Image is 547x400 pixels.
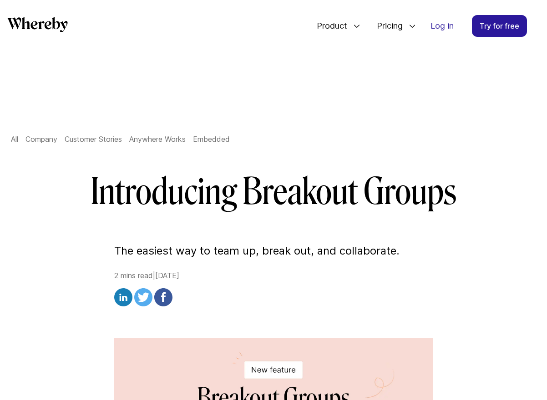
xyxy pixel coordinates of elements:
a: Embedded [193,135,230,144]
svg: Whereby [7,17,68,32]
a: Anywhere Works [129,135,186,144]
a: Log in [423,15,461,36]
h1: Introducing Breakout Groups [11,170,536,214]
span: Pricing [368,11,405,41]
img: twitter [134,288,152,306]
a: Try for free [472,15,527,37]
div: 2 mins read | [DATE] [114,270,433,309]
a: Customer Stories [65,135,122,144]
a: All [11,135,18,144]
img: facebook [154,288,172,306]
img: linkedin [114,288,132,306]
span: Product [308,11,349,41]
p: The easiest way to team up, break out, and collaborate. [114,243,433,259]
a: Company [25,135,57,144]
a: Whereby [7,17,68,35]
